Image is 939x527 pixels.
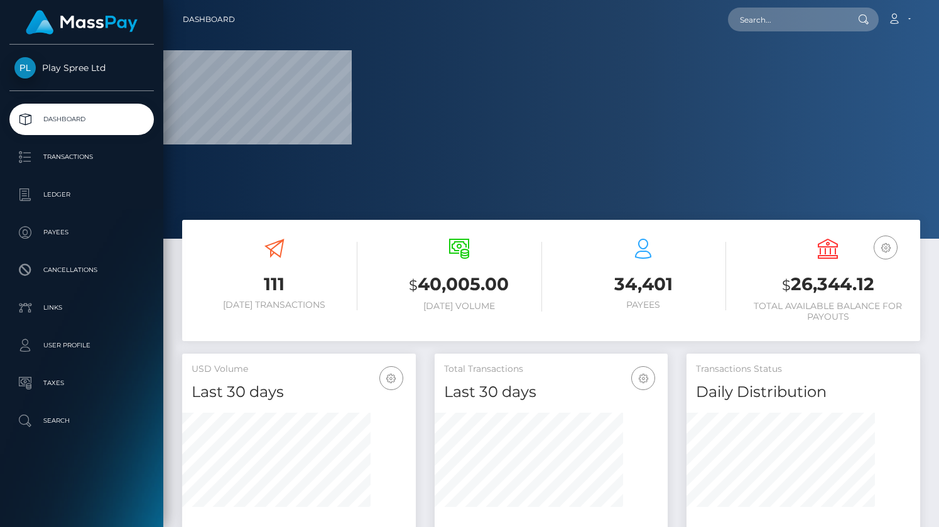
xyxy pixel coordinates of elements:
[192,300,357,310] h6: [DATE] Transactions
[14,223,149,242] p: Payees
[14,148,149,166] p: Transactions
[9,405,154,437] a: Search
[409,276,418,294] small: $
[14,411,149,430] p: Search
[9,141,154,173] a: Transactions
[14,57,36,79] img: Play Spree Ltd
[26,10,138,35] img: MassPay Logo
[14,298,149,317] p: Links
[14,374,149,393] p: Taxes
[9,62,154,73] span: Play Spree Ltd
[14,261,149,280] p: Cancellations
[14,110,149,129] p: Dashboard
[696,363,911,376] h5: Transactions Status
[9,217,154,248] a: Payees
[9,179,154,210] a: Ledger
[745,272,911,298] h3: 26,344.12
[9,254,154,286] a: Cancellations
[14,336,149,355] p: User Profile
[9,104,154,135] a: Dashboard
[376,301,542,312] h6: [DATE] Volume
[14,185,149,204] p: Ledger
[745,301,911,322] h6: Total Available Balance for Payouts
[782,276,791,294] small: $
[444,381,659,403] h4: Last 30 days
[728,8,846,31] input: Search...
[9,367,154,399] a: Taxes
[183,6,235,33] a: Dashboard
[696,381,911,403] h4: Daily Distribution
[192,363,406,376] h5: USD Volume
[376,272,542,298] h3: 40,005.00
[561,300,727,310] h6: Payees
[9,330,154,361] a: User Profile
[9,292,154,323] a: Links
[444,363,659,376] h5: Total Transactions
[192,272,357,296] h3: 111
[561,272,727,296] h3: 34,401
[192,381,406,403] h4: Last 30 days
